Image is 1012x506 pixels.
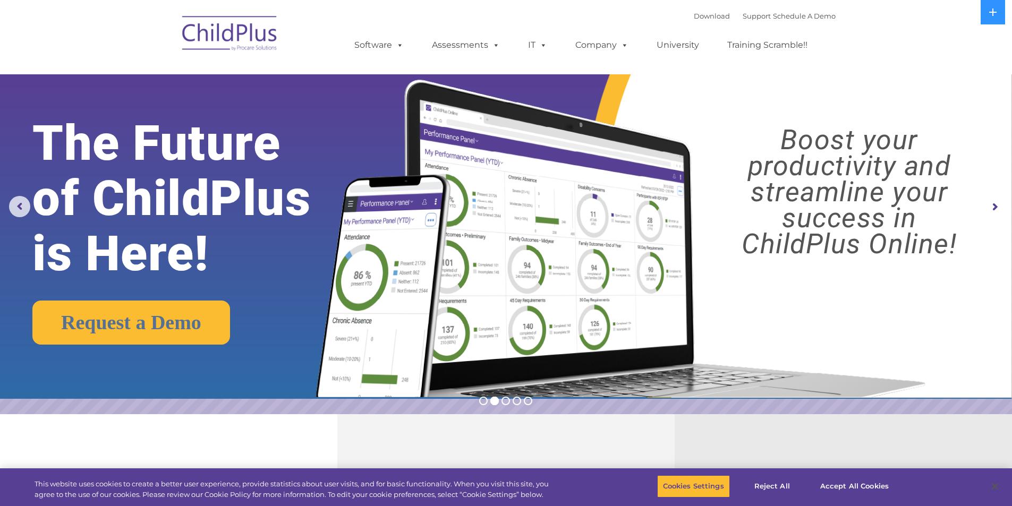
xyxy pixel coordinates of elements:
font: | [694,12,836,20]
button: Reject All [739,475,805,498]
a: Training Scramble!! [717,35,818,56]
a: Schedule A Demo [773,12,836,20]
rs-layer: The Future of ChildPlus is Here! [32,116,355,281]
a: Assessments [421,35,511,56]
a: Request a Demo [32,301,230,345]
a: Support [743,12,771,20]
rs-layer: Boost your productivity and streamline your success in ChildPlus Online! [699,127,999,257]
div: This website uses cookies to create a better user experience, provide statistics about user visit... [35,479,557,500]
a: IT [517,35,558,56]
button: Cookies Settings [657,475,730,498]
img: ChildPlus by Procare Solutions [177,8,283,62]
span: Last name [148,70,180,78]
button: Accept All Cookies [814,475,895,498]
a: Software [344,35,414,56]
a: Company [565,35,639,56]
a: Download [694,12,730,20]
button: Close [983,475,1007,498]
span: Phone number [148,114,193,122]
a: University [646,35,710,56]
